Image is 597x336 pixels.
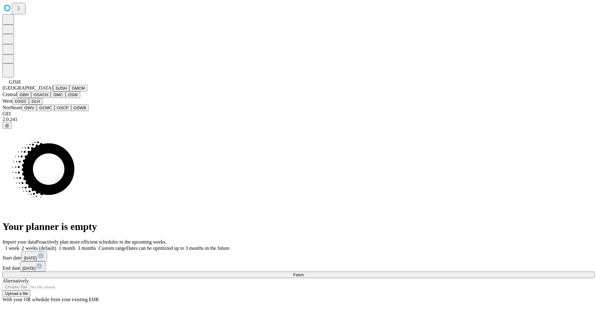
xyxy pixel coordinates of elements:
[2,111,595,117] div: GEI
[2,105,22,110] span: Northeast
[2,251,595,261] div: Start date
[36,239,167,245] span: Proactively plan more efficient schedules in the upcoming weeks.
[293,273,303,277] span: Fetch
[9,79,21,85] span: GJSH
[53,85,69,91] button: GJSH
[2,122,12,129] button: @
[17,91,31,98] button: GBH
[51,91,65,98] button: GMC
[2,98,12,104] span: West
[21,251,47,261] button: [DATE]
[29,98,42,105] button: GLH
[2,239,36,245] span: Import your data
[22,245,56,251] span: 2 weeks (default)
[2,278,29,283] span: Alternatively
[2,261,595,272] div: End date
[2,117,595,122] div: 2.0.241
[20,261,45,272] button: [DATE]
[22,105,37,111] button: GWV
[12,98,29,105] button: OSSC
[71,105,89,111] button: GSWB
[5,123,9,128] span: @
[2,297,99,302] span: With your OR schedule from your existing EHR
[126,245,230,251] span: Dates can be optimized up to 3 months in the future.
[31,91,51,98] button: GSACH
[24,256,37,260] span: [DATE]
[2,272,595,278] button: Fetch
[54,105,71,111] button: OSCP
[78,245,96,251] span: 3 months
[2,92,17,97] span: Central
[5,245,19,251] span: 1 week
[66,91,81,98] button: OSW
[69,85,87,91] button: GMCM
[59,245,75,251] span: 1 month
[99,245,126,251] span: Custom range
[22,266,35,271] span: [DATE]
[2,85,53,91] span: [GEOGRAPHIC_DATA]
[2,221,595,232] h1: Your planner is empty
[2,290,30,297] button: Upload a file
[37,105,54,111] button: GCMC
